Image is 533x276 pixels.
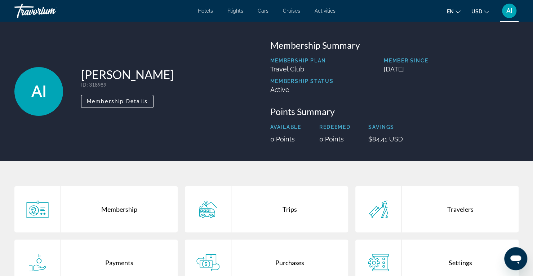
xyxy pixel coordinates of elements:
[506,7,512,14] span: AI
[368,124,403,130] p: Savings
[319,135,350,143] p: 0 Points
[81,96,154,104] a: Membership Details
[283,8,300,14] a: Cruises
[384,65,519,73] p: [DATE]
[61,186,178,232] div: Membership
[81,67,174,82] h1: [PERSON_NAME]
[504,247,527,270] iframe: Button to launch messaging window
[81,82,174,88] p: : 318989
[270,135,301,143] p: 0 Points
[402,186,519,232] div: Travelers
[447,9,454,14] span: en
[471,6,489,17] button: Change currency
[270,58,334,63] p: Membership Plan
[500,3,519,18] button: User Menu
[270,78,334,84] p: Membership Status
[81,82,86,88] span: ID
[14,1,86,20] a: Travorium
[81,95,154,108] button: Membership Details
[87,98,148,104] span: Membership Details
[319,124,350,130] p: Redeemed
[270,65,334,73] p: Travel Club
[270,124,301,130] p: Available
[31,82,46,101] span: AI
[355,186,519,232] a: Travelers
[258,8,268,14] a: Cars
[198,8,213,14] a: Hotels
[471,9,482,14] span: USD
[384,58,519,63] p: Member Since
[270,86,334,93] p: Active
[14,186,178,232] a: Membership
[227,8,243,14] a: Flights
[231,186,348,232] div: Trips
[185,186,348,232] a: Trips
[270,106,519,117] h3: Points Summary
[368,135,403,143] p: $84.41 USD
[315,8,336,14] a: Activities
[447,6,461,17] button: Change language
[270,40,519,51] h3: Membership Summary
